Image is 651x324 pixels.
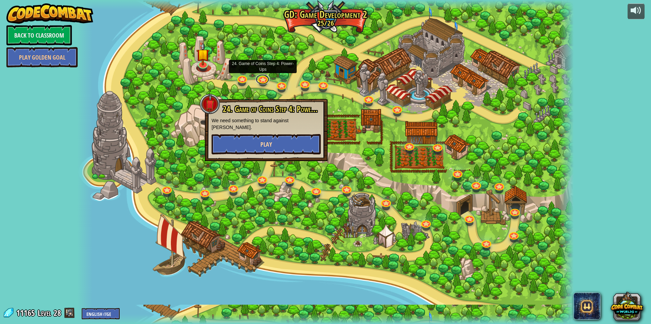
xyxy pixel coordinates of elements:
span: 11165 [16,307,37,318]
button: Adjust volume [628,3,645,19]
img: level-banner-started.png [196,43,210,66]
span: Level [38,307,51,319]
span: 28 [54,307,61,318]
span: 24. Game of Coins Step 4: Power-Ups [223,103,327,115]
span: Play [260,140,272,149]
p: We need something to stand against [PERSON_NAME]. [212,117,321,131]
img: CodeCombat - Learn how to code by playing a game [6,3,93,24]
button: Play [212,134,321,154]
a: Play Golden Goal [6,47,78,67]
a: Back to Classroom [6,25,72,45]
